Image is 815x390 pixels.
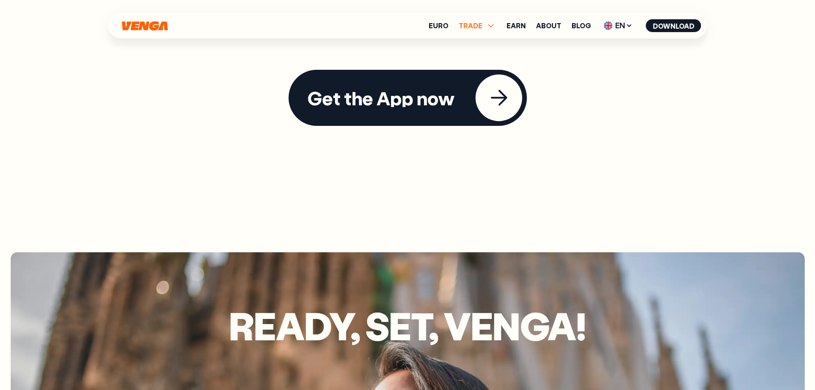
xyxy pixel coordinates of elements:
[507,22,526,29] a: Earn
[601,19,636,33] span: EN
[288,70,527,126] button: Get the App now
[121,21,169,31] svg: Home
[459,22,483,29] span: TRADE
[604,21,613,30] img: flag-uk
[572,22,591,29] a: Blog
[646,19,701,32] button: Download
[536,22,561,29] a: About
[307,89,455,107] div: Get the App now
[429,22,448,29] a: Euro
[136,2,254,119] img: Bitcoin
[459,21,496,31] span: TRADE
